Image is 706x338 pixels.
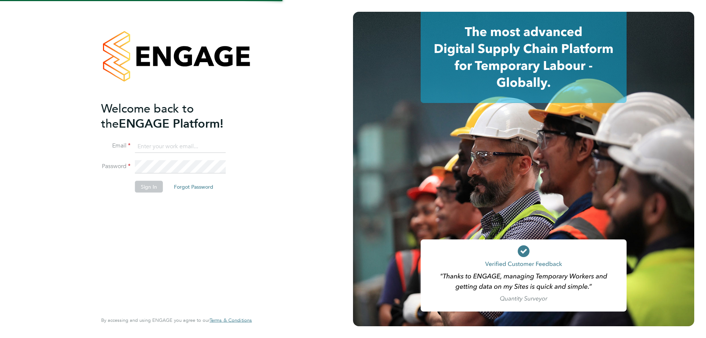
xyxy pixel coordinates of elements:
label: Password [101,163,131,170]
button: Forgot Password [168,181,219,193]
span: Welcome back to the [101,101,194,131]
label: Email [101,142,131,150]
input: Enter your work email... [135,140,226,153]
button: Sign In [135,181,163,193]
a: Terms & Conditions [210,317,252,323]
h2: ENGAGE Platform! [101,101,245,131]
span: By accessing and using ENGAGE you agree to our [101,317,252,323]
